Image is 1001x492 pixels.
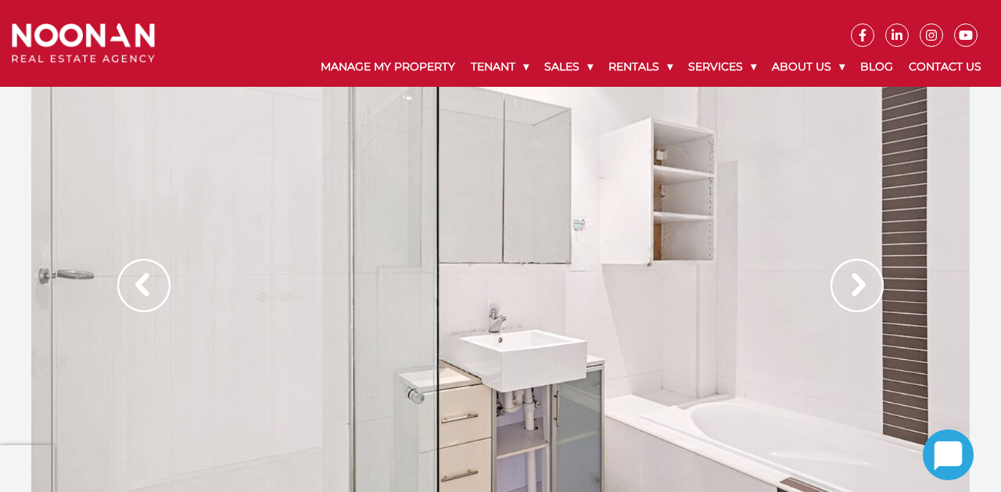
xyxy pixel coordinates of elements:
[117,259,170,312] img: Arrow slider
[536,47,601,87] a: Sales
[764,47,852,87] a: About Us
[901,47,989,87] a: Contact Us
[601,47,680,87] a: Rentals
[831,259,884,312] img: Arrow slider
[12,23,155,63] img: Noonan Real Estate Agency
[852,47,901,87] a: Blog
[313,47,463,87] a: Manage My Property
[463,47,536,87] a: Tenant
[680,47,764,87] a: Services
